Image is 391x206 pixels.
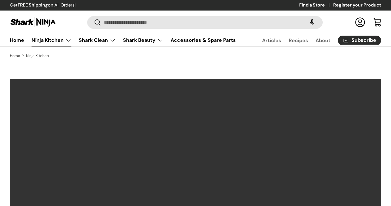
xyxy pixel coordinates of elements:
img: Shark Ninja Philippines [10,16,56,28]
a: Articles [262,34,281,46]
a: Shark Clean [79,34,116,46]
nav: Primary [10,34,236,46]
a: Home [10,34,24,46]
nav: Breadcrumbs [10,53,381,59]
a: Ninja Kitchen [26,54,49,58]
a: Accessories & Spare Parts [171,34,236,46]
span: Subscribe [351,38,376,43]
a: Find a Store [299,2,333,9]
p: Get on All Orders! [10,2,76,9]
a: Recipes [289,34,308,46]
a: Home [10,54,20,58]
a: Register your Product [333,2,381,9]
a: About [316,34,330,46]
summary: Shark Beauty [119,34,167,46]
a: Shark Beauty [123,34,163,46]
summary: Ninja Kitchen [28,34,75,46]
a: Ninja Kitchen [32,34,71,46]
nav: Secondary [247,34,381,46]
speech-search-button: Search by voice [302,15,322,29]
strong: FREE Shipping [18,2,48,8]
a: Subscribe [338,36,381,45]
summary: Shark Clean [75,34,119,46]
